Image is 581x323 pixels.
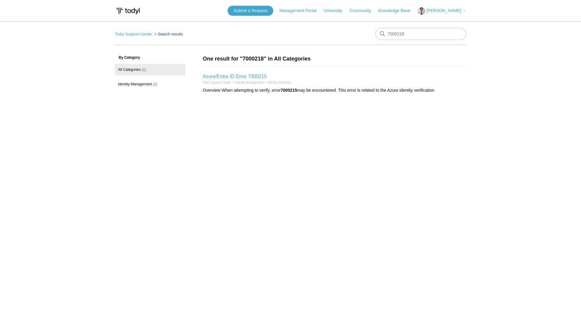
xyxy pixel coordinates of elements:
[281,88,297,93] em: 7000215
[324,8,348,14] a: University
[203,55,466,63] h1: One result for "7000218" in All Categories
[203,80,231,85] li: Todyl Support Center
[115,64,185,75] a: All Categories (1)
[426,8,461,13] span: [PERSON_NAME]
[379,8,416,14] a: Knowledge Base
[235,81,264,84] a: Identity Management
[268,81,291,84] a: Identity Overview
[115,5,141,17] img: Todyl Support Center Help Center home page
[115,32,153,36] li: Todyl Support Center
[115,55,185,60] h3: By Category
[418,7,466,15] button: [PERSON_NAME]
[153,82,157,86] span: (1)
[115,78,185,90] a: Identity Management (1)
[115,32,152,36] a: Todyl Support Center
[118,82,152,86] span: Identity Management
[203,87,466,94] div: Overview When attempting to verify, error may be encountered. This error is related to the Azure ...
[231,80,264,85] li: Identity Management
[142,68,146,72] span: (1)
[350,8,377,14] a: Community
[153,32,183,36] li: Search results
[228,6,273,16] a: Submit a Request
[118,68,141,72] span: All Categories
[203,81,231,84] a: Todyl Support Center
[264,80,291,85] li: Identity Overview
[203,74,267,79] a: Azure/Entra ID Error 7000215
[375,28,466,40] input: Search
[280,8,323,14] a: Management Portal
